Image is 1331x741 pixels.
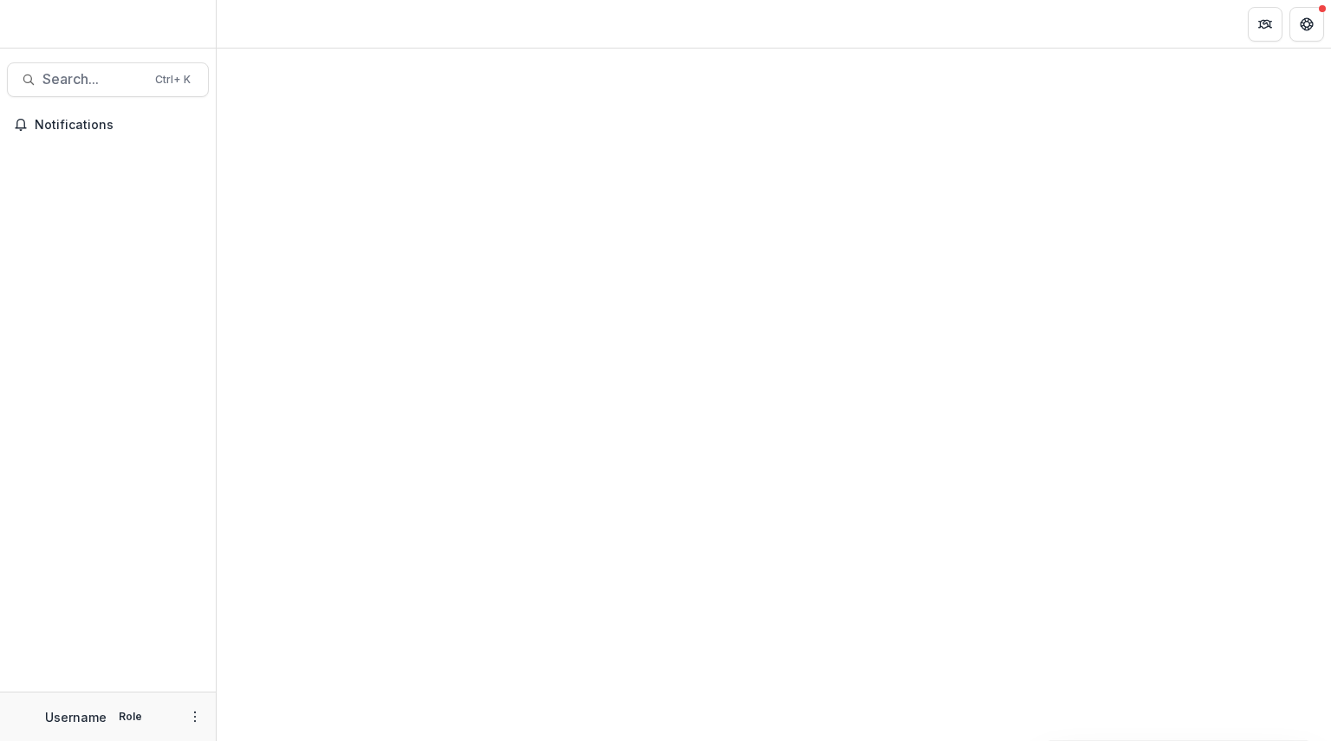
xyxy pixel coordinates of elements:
nav: breadcrumb [224,11,297,36]
span: Search... [42,71,145,88]
p: Username [45,708,107,726]
button: Get Help [1289,7,1324,42]
span: Notifications [35,118,202,133]
button: More [185,706,205,727]
button: Search... [7,62,209,97]
div: Ctrl + K [152,70,194,89]
button: Notifications [7,111,209,139]
p: Role [114,709,147,725]
button: Partners [1248,7,1282,42]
